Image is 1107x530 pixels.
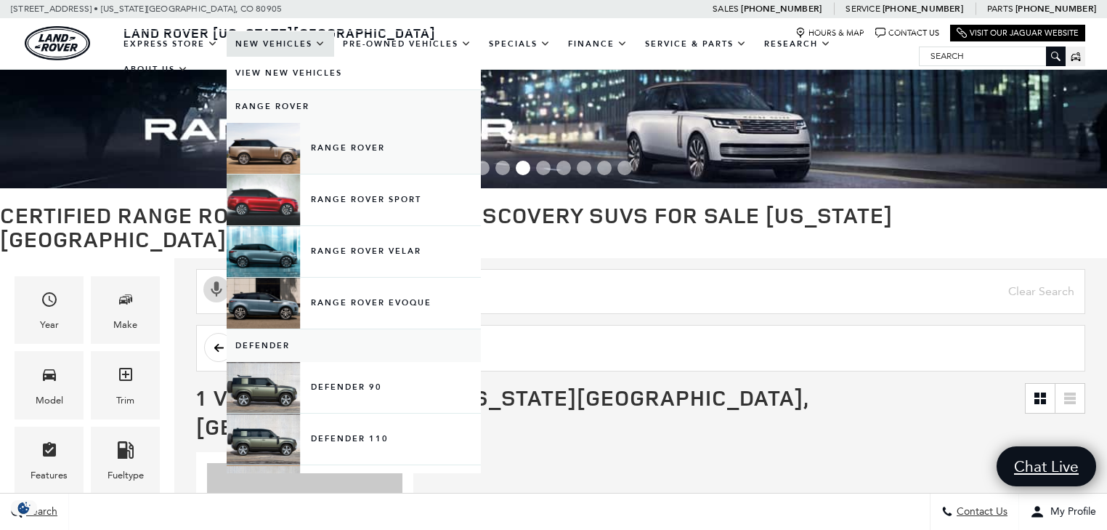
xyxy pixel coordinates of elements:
span: Go to slide 2 [495,161,510,175]
input: Search Inventory [196,269,1085,314]
img: Opt-Out Icon [7,500,41,515]
a: [PHONE_NUMBER] [883,3,963,15]
a: Range Rover [227,90,481,123]
a: Contact Us [875,28,939,39]
span: Sales [713,4,739,14]
div: Year [40,317,59,333]
a: EXPRESS STORE [115,31,227,57]
div: FueltypeFueltype [91,427,160,494]
span: Go to slide 4 [536,161,551,175]
span: Go to slide 7 [597,161,612,175]
a: About Us [115,57,197,82]
a: View New Vehicles [227,57,481,89]
div: Trim [116,393,134,409]
a: [PHONE_NUMBER] [1015,3,1096,15]
span: Service [846,4,880,14]
a: Chat Live [997,446,1096,486]
a: Visit Our Jaguar Website [957,28,1079,39]
span: Parts [987,4,1013,14]
a: Pre-Owned Vehicles [334,31,480,57]
span: Go to slide 1 [475,161,490,175]
span: Go to slide 3 [516,161,530,175]
button: Open user profile menu [1019,494,1107,530]
span: My Profile [1045,506,1096,518]
div: TrimTrim [91,351,160,419]
nav: Main Navigation [115,31,919,82]
span: Contact Us [953,506,1007,518]
a: Range Rover Velar [227,226,481,277]
div: YearYear [15,276,84,344]
a: Research [755,31,840,57]
div: Fueltype [108,467,144,483]
span: Land Rover [US_STATE][GEOGRAPHIC_DATA] [123,24,436,41]
svg: Click to toggle on voice search [203,276,230,302]
span: Make [117,287,134,317]
input: Search [920,47,1065,65]
div: Make [113,317,137,333]
div: Features [31,467,68,483]
a: Range Rover [227,123,481,174]
a: Hours & Map [795,28,864,39]
span: Go to slide 5 [556,161,571,175]
a: [PHONE_NUMBER] [741,3,822,15]
a: Range Rover Evoque [227,278,481,329]
a: Specials [480,31,559,57]
a: Defender 90 [227,362,481,413]
span: Fueltype [117,438,134,467]
a: [STREET_ADDRESS] • [US_STATE][GEOGRAPHIC_DATA], CO 80905 [11,4,282,14]
span: Chat Live [1007,457,1086,476]
span: Features [41,438,58,467]
section: Click to Open Cookie Consent Modal [7,500,41,515]
a: Land Rover [US_STATE][GEOGRAPHIC_DATA] [115,24,445,41]
a: Defender 130 [227,465,481,516]
a: Defender [227,329,481,362]
a: Finance [559,31,636,57]
div: ModelModel [15,351,84,419]
div: MakeMake [91,276,160,344]
span: 1 Vehicle for Sale in [US_STATE][GEOGRAPHIC_DATA], [GEOGRAPHIC_DATA] [196,382,808,441]
a: Service & Parts [636,31,755,57]
span: Model [41,362,58,392]
a: Range Rover Sport [227,174,481,225]
img: Land Rover [25,26,90,60]
div: Model [36,393,63,409]
span: Go to slide 6 [577,161,591,175]
a: New Vehicles [227,31,334,57]
span: Go to slide 8 [617,161,632,175]
a: Grid View [1026,384,1055,413]
span: Trim [117,362,134,392]
a: Defender 110 [227,414,481,465]
a: land-rover [25,26,90,60]
div: FeaturesFeatures [15,427,84,494]
span: Year [41,287,58,317]
button: scroll left [204,333,233,362]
